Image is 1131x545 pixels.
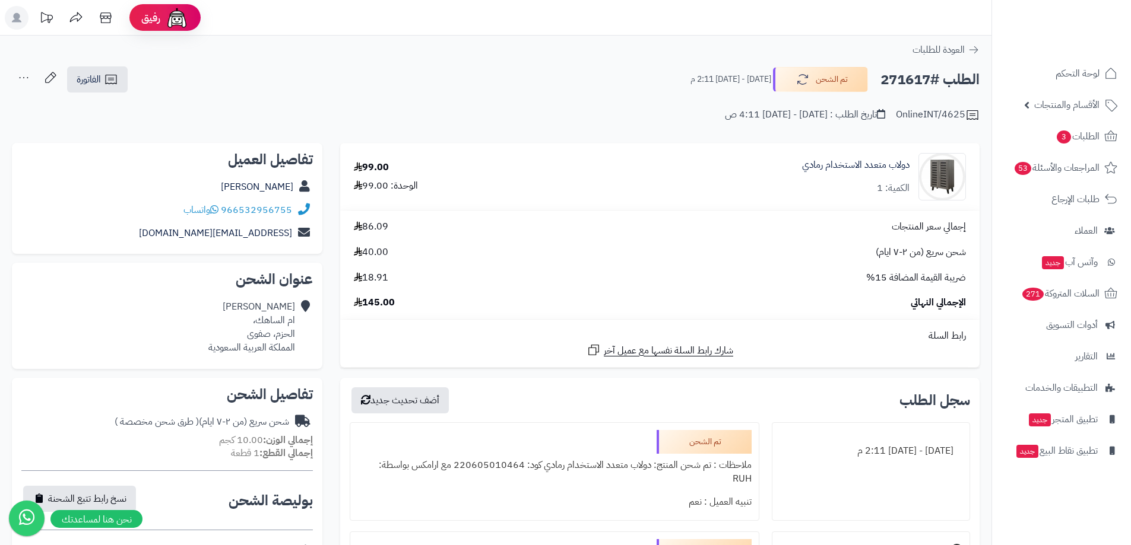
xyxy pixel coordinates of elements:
[354,246,388,259] span: 40.00
[21,387,313,401] h2: تفاصيل الشحن
[913,43,980,57] a: العودة للطلبات
[229,493,313,508] h2: بوليصة الشحن
[115,415,199,429] span: ( طرق شحن مخصصة )
[725,108,885,122] div: تاريخ الطلب : [DATE] - [DATE] 4:11 ص
[1050,32,1120,57] img: logo-2.png
[208,300,295,354] div: [PERSON_NAME] ام الساهك، الحزم، صفوى المملكة العربية السعودية
[911,296,966,310] span: الإجمالي النهائي
[999,279,1124,308] a: السلات المتروكة271
[1028,411,1098,428] span: تطبيق المتجر
[183,203,218,217] a: واتساب
[354,271,388,285] span: 18.91
[141,11,160,25] span: رفيق
[999,311,1124,339] a: أدوات التسويق
[913,43,965,57] span: العودة للطلبات
[802,158,910,172] a: دولاب متعدد الاستخدام رمادي
[231,446,313,460] small: 1 قطعة
[259,446,313,460] strong: إجمالي القطع:
[999,154,1124,182] a: المراجعات والأسئلة53
[587,343,733,358] a: شارك رابط السلة نفسها مع عميل آخر
[999,122,1124,151] a: الطلبات3
[899,393,970,407] h3: سجل الطلب
[604,344,733,358] span: شارك رابط السلة نفسها مع عميل آخر
[657,430,752,454] div: تم الشحن
[999,216,1124,245] a: العملاء
[1075,222,1098,239] span: العملاء
[877,181,910,195] div: الكمية: 1
[1056,128,1100,145] span: الطلبات
[354,179,418,193] div: الوحدة: 99.00
[896,108,980,122] div: OnlineINT/4625
[690,74,771,85] small: [DATE] - [DATE] 2:11 م
[773,67,868,92] button: تم الشحن
[1015,442,1098,459] span: تطبيق نقاط البيع
[354,161,389,174] div: 99.00
[23,486,136,512] button: نسخ رابط تتبع الشحنة
[999,59,1124,88] a: لوحة التحكم
[892,220,966,234] span: إجمالي سعر المنتجات
[139,226,292,240] a: [EMAIL_ADDRESS][DOMAIN_NAME]
[1042,256,1064,269] span: جديد
[165,6,189,30] img: ai-face.png
[999,185,1124,213] a: طلبات الإرجاع
[357,454,751,490] div: ملاحظات : تم شحن المنتج: دولاب متعدد الاستخدام رمادي كود: 220605010464 مع ارامكس بواسطة: RUH
[345,329,975,343] div: رابط السلة
[221,203,292,217] a: 966532956755
[999,405,1124,434] a: تطبيق المتجرجديد
[1057,130,1071,144] span: 3
[21,152,313,167] h2: تفاصيل العميل
[1051,191,1100,208] span: طلبات الإرجاع
[354,296,395,310] span: 145.00
[1046,317,1098,333] span: أدوات التسويق
[1025,380,1098,396] span: التطبيقات والخدمات
[1029,413,1051,426] span: جديد
[354,220,388,234] span: 86.09
[77,72,101,87] span: الفاتورة
[219,433,313,447] small: 10.00 كجم
[1075,348,1098,365] span: التقارير
[999,248,1124,276] a: وآتس آبجديد
[31,6,61,33] a: تحديثات المنصة
[1013,160,1100,176] span: المراجعات والأسئلة
[263,433,313,447] strong: إجمالي الوزن:
[351,387,449,413] button: أضف تحديث جديد
[1041,254,1098,270] span: وآتس آب
[1022,288,1044,301] span: 271
[357,490,751,514] div: تنبيه العميل : نعم
[1015,162,1031,175] span: 53
[1034,97,1100,113] span: الأقسام والمنتجات
[999,342,1124,371] a: التقارير
[919,153,965,200] img: 1709999200-220605010464-90x90.jpg
[880,68,980,92] h2: الطلب #271617
[876,246,966,259] span: شحن سريع (من ٢-٧ ايام)
[48,492,126,506] span: نسخ رابط تتبع الشحنة
[780,439,962,463] div: [DATE] - [DATE] 2:11 م
[21,272,313,286] h2: عنوان الشحن
[866,271,966,285] span: ضريبة القيمة المضافة 15%
[1056,65,1100,82] span: لوحة التحكم
[1021,285,1100,302] span: السلات المتروكة
[999,374,1124,402] a: التطبيقات والخدمات
[221,180,293,194] a: [PERSON_NAME]
[1016,445,1038,458] span: جديد
[999,436,1124,465] a: تطبيق نقاط البيعجديد
[115,415,289,429] div: شحن سريع (من ٢-٧ ايام)
[67,66,128,93] a: الفاتورة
